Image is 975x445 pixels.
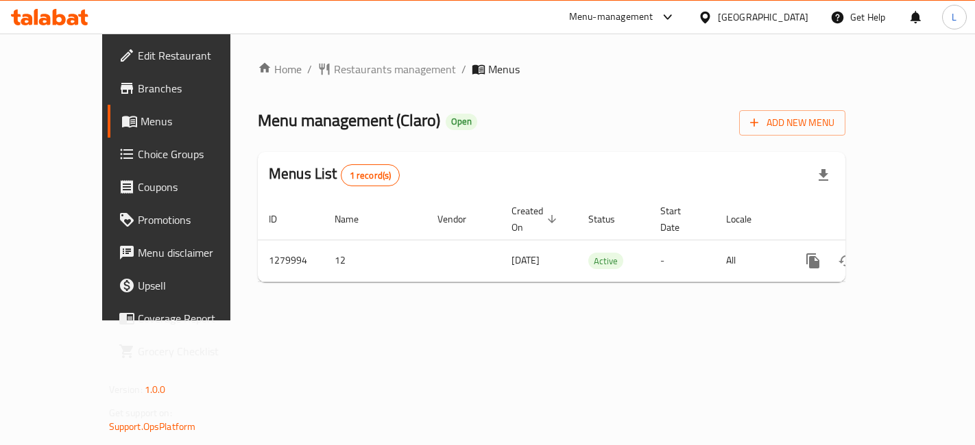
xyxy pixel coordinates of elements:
span: Upsell [138,277,254,294]
td: All [715,240,786,281]
span: Menus [141,113,254,129]
span: Branches [138,80,254,97]
span: Locale [726,211,769,227]
span: Get support on: [109,404,172,422]
a: Edit Restaurant [108,39,265,72]
a: Promotions [108,203,265,236]
span: L [952,10,956,25]
td: 1279994 [258,240,324,281]
div: Active [588,253,623,269]
a: Grocery Checklist [108,335,265,368]
a: Coupons [108,170,265,203]
button: Add New Menu [739,110,845,136]
li: / [461,61,466,77]
div: Open [446,114,477,130]
span: Open [446,116,477,127]
td: 12 [324,240,426,281]
span: Menu disclaimer [138,244,254,261]
span: Name [335,211,376,227]
span: Restaurants management [334,61,456,77]
span: 1.0.0 [145,381,166,398]
span: Vendor [437,211,484,227]
a: Restaurants management [317,61,456,77]
span: Add New Menu [750,114,834,131]
a: Menus [108,105,265,138]
a: Choice Groups [108,138,265,170]
span: 1 record(s) [341,169,400,182]
span: Status [588,211,633,227]
div: [GEOGRAPHIC_DATA] [718,10,808,25]
button: more [797,244,830,277]
span: Menu management ( Claro ) [258,105,440,136]
td: - [649,240,715,281]
h2: Menus List [269,164,400,186]
span: Start Date [660,203,699,236]
button: Change Status [830,244,863,277]
span: Promotions [138,212,254,228]
a: Upsell [108,269,265,302]
th: Actions [786,199,939,240]
table: enhanced table [258,199,939,282]
a: Branches [108,72,265,105]
span: Choice Groups [138,146,254,162]
span: Grocery Checklist [138,343,254,359]
span: Active [588,253,623,269]
a: Home [258,61,302,77]
span: [DATE] [511,251,540,269]
span: Version: [109,381,143,398]
nav: breadcrumb [258,61,845,77]
a: Menu disclaimer [108,236,265,269]
li: / [307,61,312,77]
span: Created On [511,203,561,236]
span: Edit Restaurant [138,47,254,64]
span: Coupons [138,179,254,195]
a: Coverage Report [108,302,265,335]
div: Export file [807,159,840,192]
span: ID [269,211,295,227]
span: Coverage Report [138,310,254,327]
div: Total records count [341,164,400,186]
span: Menus [488,61,520,77]
a: Support.OpsPlatform [109,418,196,435]
div: Menu-management [569,9,653,25]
